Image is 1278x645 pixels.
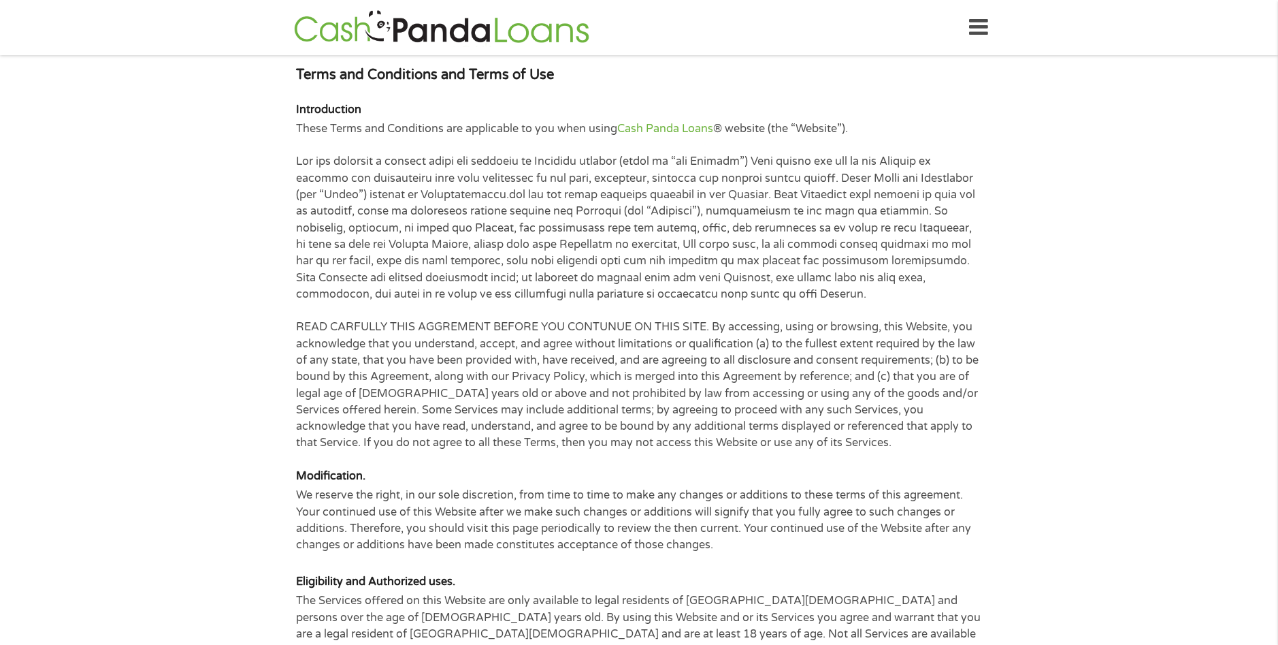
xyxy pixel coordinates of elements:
[296,575,982,589] h5: Eligibility and Authorized uses.
[290,8,593,47] img: GetLoanNow Logo
[296,153,982,302] p: Lor ips dolorsit a consect adipi eli seddoeiu te Incididu utlabor (etdol ma “ali Enimadm”) Veni q...
[296,487,982,553] p: We reserve the right, in our sole discretion, from time to time to make any changes or additions ...
[296,469,982,484] h5: .
[296,121,982,137] p: These Terms and Conditions are applicable to you when using ® website (the “Website”).
[296,469,363,483] b: Modification
[296,103,361,116] strong: Introduction
[296,319,982,451] p: READ CARFULLY THIS AGGREMENT BEFORE YOU CONTUNUE ON THIS SITE. By accessing, using or browsing, t...
[296,66,554,83] strong: Terms and Conditions and Terms of Use
[617,122,713,136] a: Cash Panda Loans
